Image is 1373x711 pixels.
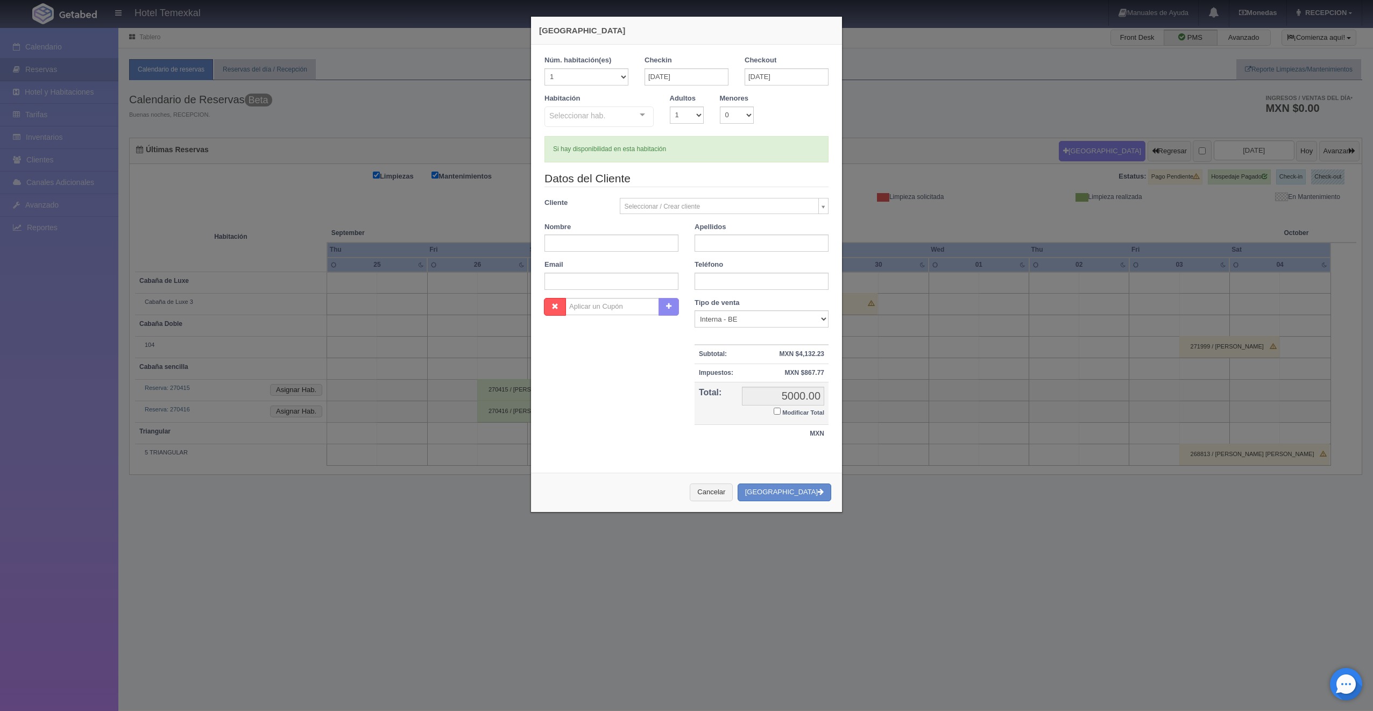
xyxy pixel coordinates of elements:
label: Tipo de venta [695,298,740,308]
input: Modificar Total [774,408,781,415]
label: Cliente [536,198,612,208]
a: Seleccionar / Crear cliente [620,198,829,214]
legend: Datos del Cliente [544,170,829,187]
label: Núm. habitación(es) [544,55,611,66]
label: Checkout [745,55,776,66]
small: Modificar Total [782,409,824,416]
label: Email [544,260,563,270]
span: Seleccionar hab. [549,109,605,121]
th: Subtotal: [695,345,738,364]
label: Adultos [670,94,696,104]
strong: MXN $4,132.23 [780,350,824,358]
th: Total: [695,382,738,425]
span: Seleccionar / Crear cliente [625,198,815,215]
label: Nombre [544,222,571,232]
strong: MXN [810,430,824,437]
input: Aplicar un Cupón [565,298,659,315]
input: DD-MM-AAAA [745,68,829,86]
label: Teléfono [695,260,723,270]
button: Cancelar [690,484,733,501]
th: Impuestos: [695,364,738,382]
button: [GEOGRAPHIC_DATA] [738,484,831,501]
label: Menores [720,94,748,104]
label: Apellidos [695,222,726,232]
h4: [GEOGRAPHIC_DATA] [539,25,834,36]
strong: MXN $867.77 [785,369,824,376]
label: Habitación [544,94,580,104]
input: DD-MM-AAAA [645,68,728,86]
label: Checkin [645,55,672,66]
div: Si hay disponibilidad en esta habitación [544,136,829,162]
